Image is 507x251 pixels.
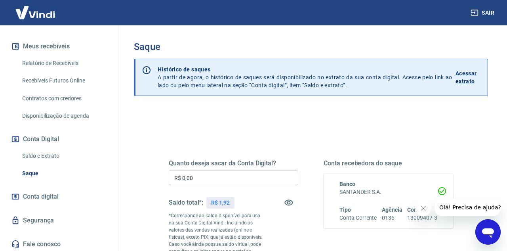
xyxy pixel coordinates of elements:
[456,65,481,89] a: Acessar extrato
[324,159,453,167] h5: Conta recebedora do saque
[10,188,109,205] a: Conta digital
[23,191,59,202] span: Conta digital
[10,38,109,55] button: Meus recebíveis
[469,6,497,20] button: Sair
[19,90,109,107] a: Contratos com credores
[456,69,481,85] p: Acessar extrato
[211,199,230,207] p: R$ 1,92
[339,188,437,196] h6: SANTANDER S.A.
[10,0,61,25] img: Vindi
[475,219,501,245] iframe: Botão para abrir a janela de mensagens
[382,207,402,213] span: Agência
[5,6,67,12] span: Olá! Precisa de ajuda?
[407,207,422,213] span: Conta
[339,214,377,222] h6: Conta Corrente
[169,159,298,167] h5: Quanto deseja sacar da Conta Digital?
[19,148,109,164] a: Saldo e Extrato
[435,199,501,216] iframe: Mensagem da empresa
[407,214,437,222] h6: 13009407-3
[339,207,351,213] span: Tipo
[19,165,109,182] a: Saque
[382,214,402,222] h6: 0135
[416,200,431,216] iframe: Fechar mensagem
[134,41,488,52] h3: Saque
[339,181,355,187] span: Banco
[19,55,109,71] a: Relatório de Recebíveis
[10,130,109,148] button: Conta Digital
[10,212,109,229] a: Segurança
[169,199,203,207] h5: Saldo total*:
[19,108,109,124] a: Disponibilização de agenda
[158,65,452,73] p: Histórico de saques
[19,73,109,89] a: Recebíveis Futuros Online
[158,65,452,89] p: A partir de agora, o histórico de saques será disponibilizado no extrato da sua conta digital. Ac...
